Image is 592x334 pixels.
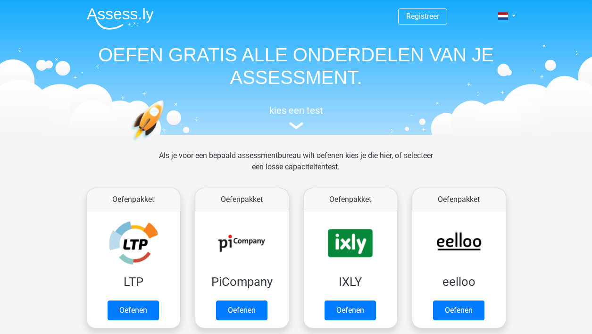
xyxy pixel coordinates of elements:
[289,122,303,129] img: assessment
[433,301,484,320] a: Oefenen
[216,301,267,320] a: Oefenen
[151,150,441,184] div: Als je voor een bepaald assessmentbureau wilt oefenen kies je die hier, of selecteer een losse ca...
[108,301,159,320] a: Oefenen
[325,301,376,320] a: Oefenen
[79,105,513,116] h5: kies een test
[131,100,200,185] img: oefenen
[79,105,513,130] a: kies een test
[406,12,439,21] a: Registreer
[79,43,513,89] h1: OEFEN GRATIS ALLE ONDERDELEN VAN JE ASSESSMENT.
[87,8,154,30] img: Assessly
